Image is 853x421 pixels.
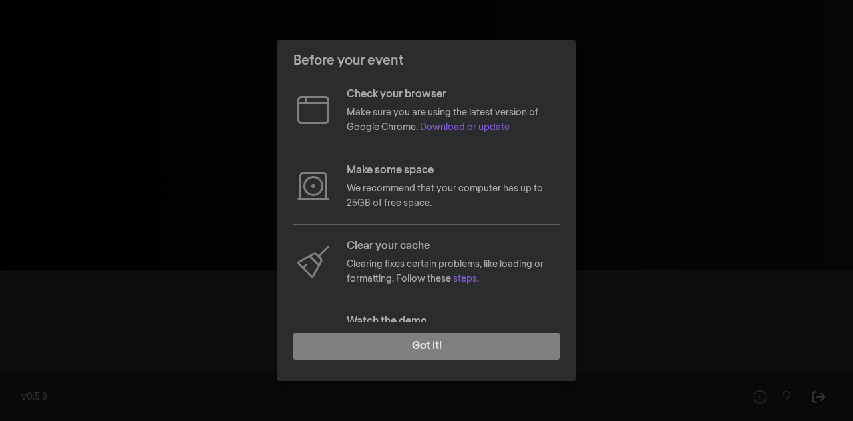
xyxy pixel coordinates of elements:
header: Before your event [277,40,576,81]
p: Make sure you are using the latest version of Google Chrome. [347,105,560,135]
a: steps [453,274,477,284]
p: Clearing fixes certain problems, like loading or formatting. Follow these . [347,257,560,287]
p: Watch the demo [347,314,560,330]
p: Clear your cache [347,238,560,254]
p: Check your browser [347,87,560,103]
button: Got it! [293,333,560,360]
p: Make some space [347,163,560,179]
p: We recommend that your computer has up to 25GB of free space. [347,181,560,211]
a: Download or update [420,123,510,132]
